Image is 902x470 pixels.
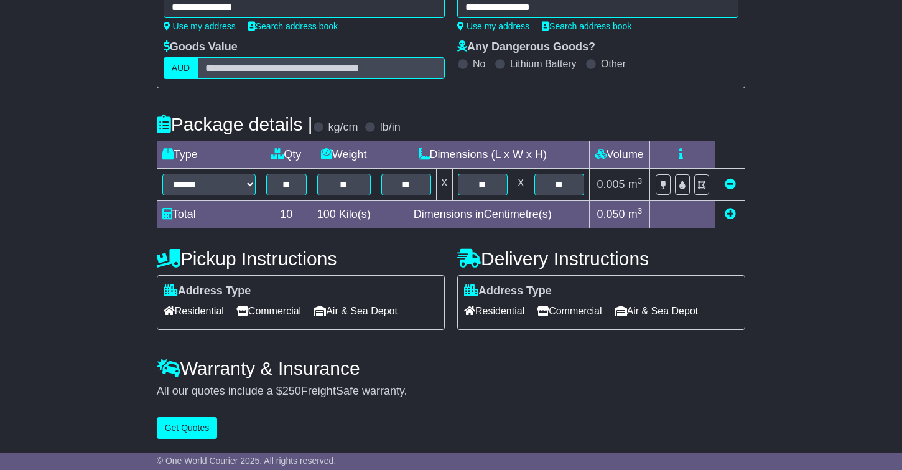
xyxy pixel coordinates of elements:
td: x [513,169,529,201]
label: kg/cm [328,121,358,134]
span: m [628,178,643,190]
a: Add new item [725,208,736,220]
a: Use my address [457,21,529,31]
a: Remove this item [725,178,736,190]
span: m [628,208,643,220]
td: Qty [261,141,312,169]
label: Address Type [464,284,552,298]
span: Residential [164,301,224,321]
td: Dimensions (L x W x H) [376,141,589,169]
td: Weight [312,141,376,169]
td: x [436,169,452,201]
a: Search address book [542,21,631,31]
h4: Pickup Instructions [157,248,445,269]
span: Air & Sea Depot [615,301,699,321]
a: Use my address [164,21,236,31]
label: Goods Value [164,40,238,54]
button: Get Quotes [157,417,218,439]
span: Commercial [537,301,602,321]
label: Other [601,58,626,70]
div: All our quotes include a $ FreightSafe warranty. [157,385,746,398]
span: 0.005 [597,178,625,190]
td: Type [157,141,261,169]
span: Commercial [236,301,301,321]
td: Dimensions in Centimetre(s) [376,201,589,228]
label: AUD [164,57,198,79]
label: lb/in [380,121,401,134]
h4: Warranty & Insurance [157,358,746,378]
span: Residential [464,301,524,321]
span: Air & Sea Depot [314,301,398,321]
td: 10 [261,201,312,228]
span: 100 [317,208,336,220]
td: Kilo(s) [312,201,376,228]
a: Search address book [248,21,338,31]
h4: Package details | [157,114,313,134]
span: 250 [282,385,301,397]
td: Volume [589,141,649,169]
span: © One World Courier 2025. All rights reserved. [157,456,337,466]
label: Any Dangerous Goods? [457,40,595,54]
label: No [473,58,485,70]
td: Total [157,201,261,228]
label: Address Type [164,284,251,298]
sup: 3 [638,176,643,186]
span: 0.050 [597,208,625,220]
h4: Delivery Instructions [457,248,745,269]
label: Lithium Battery [510,58,577,70]
sup: 3 [638,206,643,215]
